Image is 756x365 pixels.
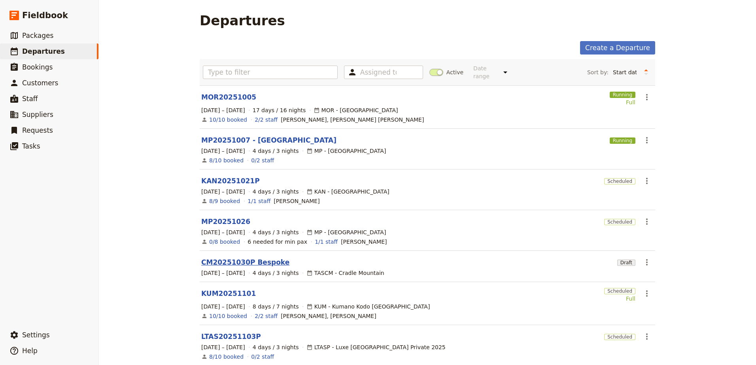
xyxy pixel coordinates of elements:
div: MP - [GEOGRAPHIC_DATA] [306,147,386,155]
span: [DATE] – [DATE] [201,188,245,196]
a: View the bookings for this departure [209,197,240,205]
button: Actions [640,287,654,300]
button: Actions [640,134,654,147]
a: MP20251007 - [GEOGRAPHIC_DATA] [201,135,336,145]
span: [DATE] – [DATE] [201,303,245,310]
span: [DATE] – [DATE] [201,228,245,236]
a: Create a Departure [580,41,655,55]
span: [DATE] – [DATE] [201,147,245,155]
span: Staff [22,95,38,103]
span: Departures [22,47,65,55]
a: CM20251030P Bespoke [201,258,289,267]
a: 0/2 staff [251,156,274,164]
a: 2/2 staff [255,116,278,124]
a: MOR20251005 [201,92,256,102]
span: Suzanne James [274,197,319,205]
span: Suppliers [22,111,53,119]
span: 8 days / 7 nights [253,303,299,310]
span: Scheduled [604,178,635,184]
button: Actions [640,256,654,269]
span: Scheduled [604,219,635,225]
span: Requests [22,126,53,134]
span: Heather McNeice, Frith Hudson Graham [281,116,424,124]
span: 4 days / 3 nights [253,269,299,277]
span: 4 days / 3 nights [253,343,299,351]
a: KAN20251021P [201,176,260,186]
div: Full [604,295,635,303]
div: TASCM - Cradle Mountain [306,269,384,277]
span: Sort by: [587,68,609,76]
a: View the bookings for this departure [209,156,244,164]
a: 1/1 staff [315,238,338,246]
a: View the bookings for this departure [209,353,244,361]
a: LTAS20251103P [201,332,261,341]
span: 17 days / 16 nights [253,106,306,114]
div: 6 needed for min pax [248,238,307,246]
span: [DATE] – [DATE] [201,269,245,277]
div: KUM - Kumano Kodo [GEOGRAPHIC_DATA] [306,303,430,310]
span: 4 days / 3 nights [253,188,299,196]
a: KUM20251101 [201,289,256,298]
span: Fieldbook [22,9,68,21]
span: Customers [22,79,58,87]
a: View the bookings for this departure [209,238,240,246]
button: Actions [640,330,654,343]
span: [DATE] – [DATE] [201,343,245,351]
span: Draft [617,260,635,266]
div: Full [610,98,635,106]
input: Assigned to [360,68,397,77]
a: 2/2 staff [255,312,278,320]
button: Actions [640,174,654,188]
a: MP20251026 [201,217,250,226]
span: Tasks [22,142,40,150]
span: Settings [22,331,50,339]
span: Help [22,347,38,355]
span: Bookings [22,63,53,71]
button: Change sort direction [640,66,652,78]
select: Sort by: [609,66,640,78]
h1: Departures [200,13,285,28]
div: MP - [GEOGRAPHIC_DATA] [306,228,386,236]
a: View the bookings for this departure [209,116,247,124]
span: Melinda Russell [341,238,387,246]
span: 4 days / 3 nights [253,228,299,236]
a: 0/2 staff [251,353,274,361]
span: Packages [22,32,53,40]
span: Helen O'Neill, Suzanne James [281,312,376,320]
input: Type to filter [203,66,338,79]
span: [DATE] – [DATE] [201,106,245,114]
span: Running [610,137,635,144]
span: Active [446,68,463,76]
div: KAN - [GEOGRAPHIC_DATA] [306,188,389,196]
span: Scheduled [604,334,635,340]
div: MOR - [GEOGRAPHIC_DATA] [314,106,398,114]
div: LTASP - Luxe [GEOGRAPHIC_DATA] Private 2025 [306,343,446,351]
span: 4 days / 3 nights [253,147,299,155]
button: Actions [640,215,654,228]
span: Running [610,92,635,98]
a: View the bookings for this departure [209,312,247,320]
span: Scheduled [604,288,635,294]
button: Actions [640,90,654,104]
a: 1/1 staff [248,197,270,205]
